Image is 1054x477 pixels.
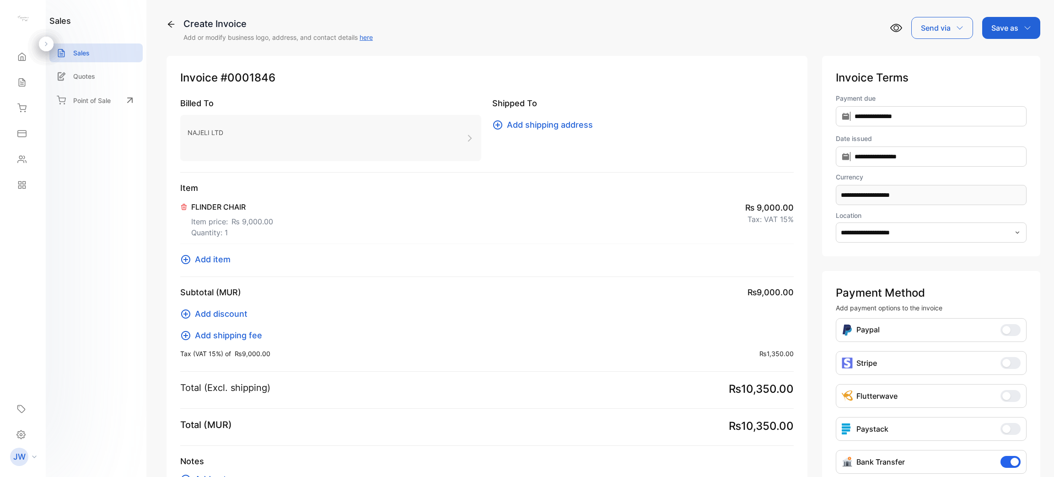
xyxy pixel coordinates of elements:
a: Sales [49,43,143,62]
span: ₨ 9,000.00 [231,216,273,227]
img: icon [842,358,853,369]
p: Item [180,182,794,194]
p: Paypal [856,324,880,336]
img: Icon [842,390,853,401]
span: ₨9,000.00 [747,286,794,298]
button: Save as [982,17,1040,39]
label: Payment due [836,93,1027,103]
span: ₨1,350.00 [759,349,794,358]
p: Total (Excl. shipping) [180,381,270,395]
p: Shipped To [492,97,793,109]
h1: sales [49,15,71,27]
div: Create Invoice [183,17,373,31]
p: Payment Method [836,285,1027,301]
p: Invoice Terms [836,70,1027,86]
span: ₨ 9,000.00 [745,201,794,214]
p: FLINDER CHAIR [191,201,273,212]
p: NAJELI LTD [188,126,223,139]
span: ₨10,350.00 [729,418,794,434]
p: Stripe [856,358,877,369]
button: Send via [911,17,973,39]
p: Paystack [856,423,888,434]
span: Add item [195,253,231,266]
p: Add or modify business logo, address, and contact details [183,33,373,42]
p: Notes [180,455,794,467]
span: #0001846 [220,70,275,86]
p: JW [13,451,26,463]
p: Bank Transfer [856,456,905,467]
p: Quotes [73,71,95,81]
img: icon [842,423,853,434]
p: Subtotal (MUR) [180,286,241,298]
button: Add shipping address [492,119,598,131]
p: Tax: VAT 15% [747,214,794,225]
label: Date issued [836,134,1027,143]
iframe: LiveChat chat widget [1016,439,1054,477]
p: Add payment options to the invoice [836,303,1027,313]
button: Add shipping fee [180,329,268,341]
p: Sales [73,48,90,58]
a: Point of Sale [49,90,143,110]
p: Quantity: 1 [191,227,273,238]
p: Total (MUR) [180,418,232,432]
p: Point of Sale [73,96,111,105]
label: Currency [836,172,1027,182]
img: Icon [842,324,853,336]
p: Flutterwave [856,390,898,401]
span: Add discount [195,308,247,320]
label: Location [836,211,861,219]
button: Add discount [180,308,253,320]
a: Quotes [49,67,143,86]
span: Add shipping address [507,119,593,131]
a: here [360,33,373,41]
p: Tax (VAT 15%) of [180,349,270,358]
span: Add shipping fee [195,329,262,341]
img: Icon [842,456,853,467]
p: Item price: [191,212,273,227]
span: ₨9,000.00 [235,349,270,358]
p: Invoice [180,70,794,86]
button: Add item [180,253,236,266]
img: logo [16,12,30,26]
span: ₨10,350.00 [729,381,794,397]
p: Billed To [180,97,481,109]
p: Save as [991,22,1018,33]
p: Send via [921,22,951,33]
